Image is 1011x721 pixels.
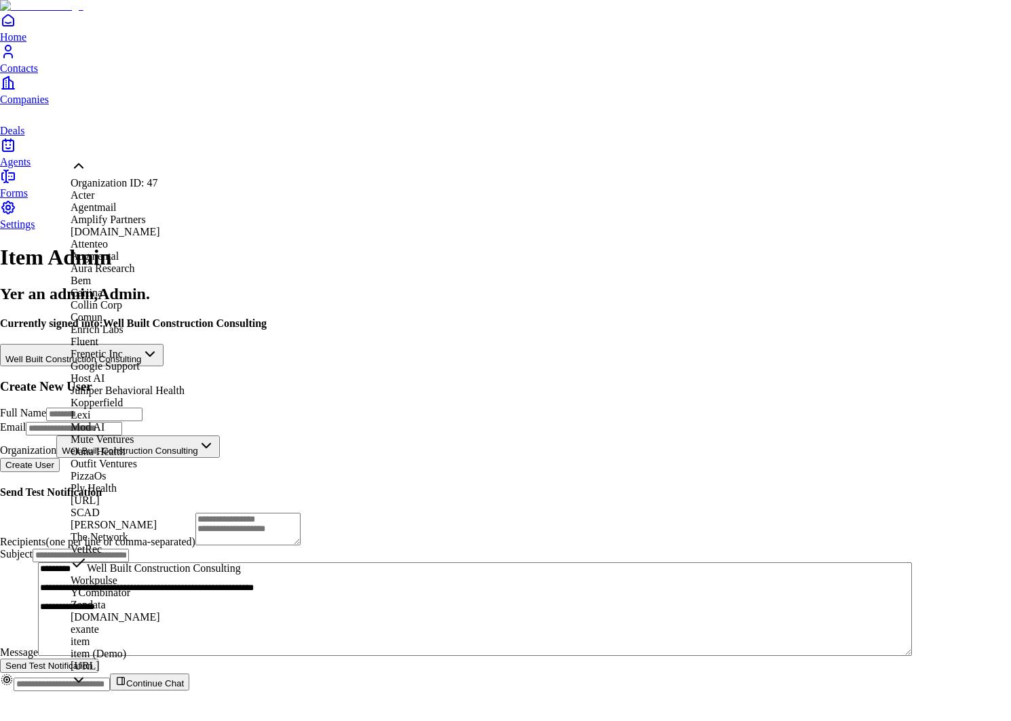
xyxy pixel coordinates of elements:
[71,531,128,543] span: The Network
[71,470,106,482] span: PizzaOs
[71,275,91,286] span: Bem
[71,519,157,530] span: [PERSON_NAME]
[71,660,100,671] span: [URL]
[71,543,102,555] span: VetRec
[71,299,122,311] span: Collin Corp
[71,214,146,225] span: Amplify Partners
[71,336,98,347] span: Fluent
[71,324,123,335] span: Enrich Labs
[71,648,126,659] span: item (Demo)
[71,611,160,623] span: [DOMAIN_NAME]
[71,421,104,433] span: Mod AI
[87,562,241,574] span: Well Built Construction Consulting
[71,482,117,494] span: Ply Health
[71,238,108,250] span: Attenteo
[71,226,160,237] span: [DOMAIN_NAME]
[71,201,117,213] span: Agentmail
[71,262,135,274] span: Aura Research
[71,177,158,189] span: Organization ID: 47
[71,311,102,323] span: Comun
[71,446,125,457] span: Oana Health
[71,433,134,445] span: Mute Ventures
[71,348,123,359] span: Frenetic Inc
[71,287,102,298] span: Cariina
[71,189,95,201] span: Acter
[71,507,100,518] span: SCAD
[71,623,99,635] span: exante
[71,574,117,586] span: Workpulse
[71,385,185,396] span: Juniper Behavioral Health
[71,372,104,384] span: Host AI
[71,250,119,262] span: Augmental
[71,587,130,598] span: YCombinator
[71,409,90,421] span: Lexi
[71,636,90,647] span: item
[71,397,123,408] span: Kopperfield
[71,494,100,506] span: [URL]
[71,360,140,372] span: Google Support
[71,458,137,469] span: Outfit Ventures
[71,599,106,610] span: Zendata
